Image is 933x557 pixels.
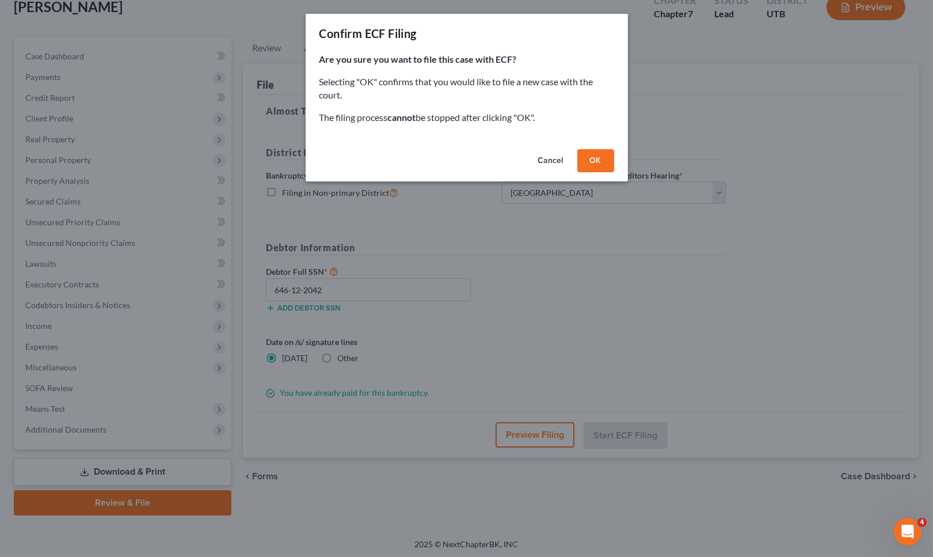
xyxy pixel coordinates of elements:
[319,111,614,124] p: The filing process be stopped after clicking "OK".
[529,149,573,172] button: Cancel
[319,25,417,41] div: Confirm ECF Filing
[319,75,614,102] p: Selecting "OK" confirms that you would like to file a new case with the court.
[894,518,921,545] iframe: Intercom live chat
[388,112,416,123] strong: cannot
[917,518,927,527] span: 4
[319,54,517,65] strong: Are you sure you want to file this case with ECF?
[577,149,614,172] button: OK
